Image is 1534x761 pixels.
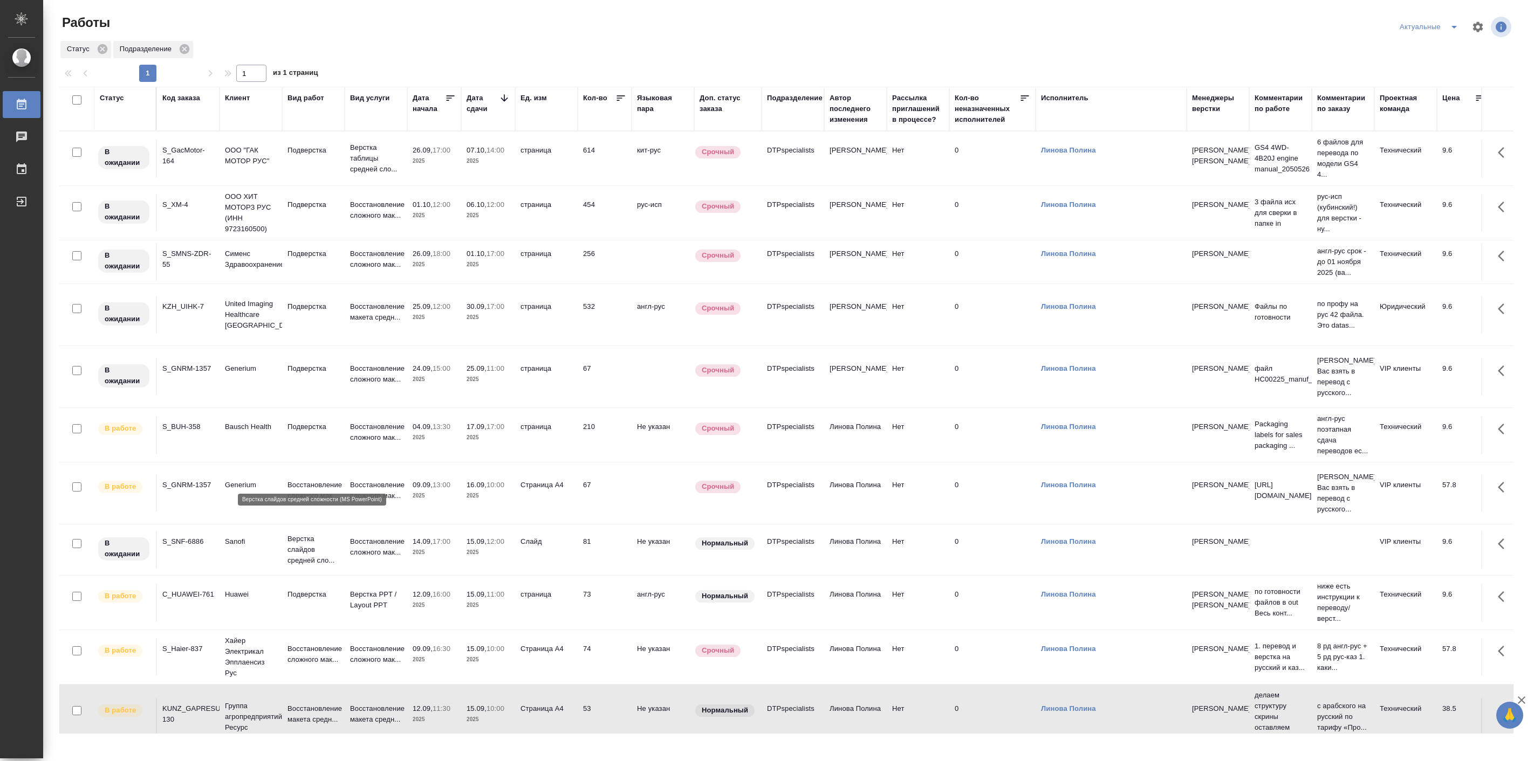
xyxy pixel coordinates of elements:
[632,296,694,334] td: англ-рус
[578,531,632,569] td: 81
[1491,698,1517,724] button: Здесь прячутся важные кнопки
[887,531,949,569] td: Нет
[1437,416,1491,454] td: 9.6
[949,194,1036,232] td: 0
[287,480,339,501] p: Восстановление сложного мак...
[1255,197,1306,229] p: 3 файла исх для сверки в папке in
[578,194,632,232] td: 454
[1374,296,1437,334] td: Юридический
[762,296,824,334] td: DTPspecialists
[632,416,694,454] td: Не указан
[225,145,277,167] p: ООО "ГАК МОТОР РУС"
[350,199,402,221] p: Восстановление сложного мак...
[413,590,433,598] p: 12.09,
[887,584,949,621] td: Нет
[949,358,1036,396] td: 0
[515,474,578,512] td: Страница А4
[287,301,339,312] p: Подверстка
[413,210,456,221] p: 2025
[413,259,456,270] p: 2025
[824,243,887,281] td: [PERSON_NAME]
[105,645,136,656] p: В работе
[487,364,504,372] p: 11:00
[1491,243,1517,269] button: Здесь прячутся важные кнопки
[887,474,949,512] td: Нет
[1192,536,1244,547] p: [PERSON_NAME]
[702,591,748,601] p: Нормальный
[1041,590,1096,598] a: Линова Полина
[887,638,949,676] td: Нет
[350,589,402,611] p: Верстка PPT / Layout PPT
[162,93,200,103] div: Код заказа
[949,638,1036,676] td: 0
[1374,531,1437,569] td: VIP клиенты
[1380,93,1432,114] div: Проектная команда
[413,200,433,209] p: 01.10,
[1491,584,1517,610] button: Здесь прячутся важные кнопки
[1192,145,1244,167] p: [PERSON_NAME], [PERSON_NAME]
[467,302,487,310] p: 30.09,
[162,363,214,374] div: S_GNRM-1357
[1041,146,1096,154] a: Линова Полина
[702,250,734,261] p: Срочный
[1317,581,1369,624] p: ниже есть инструкции к переводу/верст...
[583,93,607,103] div: Кол-во
[487,537,504,545] p: 12:00
[702,645,734,656] p: Срочный
[433,146,450,154] p: 17:00
[350,93,390,103] div: Вид услуги
[120,44,175,54] p: Подразделение
[1317,472,1369,515] p: [PERSON_NAME] Вас взять в перевод с русского...
[467,93,499,114] div: Дата сдачи
[702,303,734,314] p: Срочный
[487,146,504,154] p: 14:00
[1041,302,1096,310] a: Линова Полина
[467,481,487,489] p: 16.09,
[467,547,510,558] p: 2025
[1317,641,1369,673] p: 8 рд англ-рус + 5 рд рус-каз 1. каки...
[1491,531,1517,557] button: Здесь прячутся важные кнопки
[287,93,324,103] div: Вид работ
[225,480,277,490] p: Generium
[762,140,824,177] td: DTPspecialists
[413,600,456,611] p: 2025
[105,147,143,168] p: В ожидании
[433,423,450,431] p: 13:30
[467,374,510,385] p: 2025
[97,363,150,389] div: Исполнитель назначен, приступать к работе пока рано
[702,365,734,376] p: Срочный
[515,140,578,177] td: страница
[433,200,450,209] p: 12:00
[830,93,881,125] div: Автор последнего изменения
[702,423,734,434] p: Срочный
[413,537,433,545] p: 14.09,
[162,644,214,654] div: S_Haier-837
[467,250,487,258] p: 01.10,
[467,654,510,665] p: 2025
[1491,194,1517,220] button: Здесь прячутся важные кнопки
[515,698,578,736] td: Страница А4
[1041,93,1088,103] div: Исполнитель
[467,312,510,323] p: 2025
[949,474,1036,512] td: 0
[287,199,339,210] p: Подверстка
[97,421,150,436] div: Исполнитель выполняет работу
[433,302,450,310] p: 12:00
[1255,419,1306,451] p: Packaging labels for sales packaging ...
[578,584,632,621] td: 73
[287,644,339,665] p: Восстановление сложного мак...
[1437,243,1491,281] td: 9.6
[1491,17,1514,37] span: Посмотреть информацию
[1255,641,1306,673] p: 1. перевод и верстка на русский и каз...
[1491,296,1517,322] button: Здесь прячутся важные кнопки
[225,363,277,374] p: Generium
[892,93,944,125] div: Рассылка приглашений в процессе?
[1317,299,1369,331] p: по профу на рус 42 файла. Это datas...
[887,194,949,232] td: Нет
[632,584,694,621] td: англ-рус
[1255,142,1306,175] p: GS4 4WD-4B20J engine manual_2050526
[467,259,510,270] p: 2025
[1397,18,1465,36] div: split button
[1437,531,1491,569] td: 9.6
[350,536,402,558] p: Восстановление сложного мак...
